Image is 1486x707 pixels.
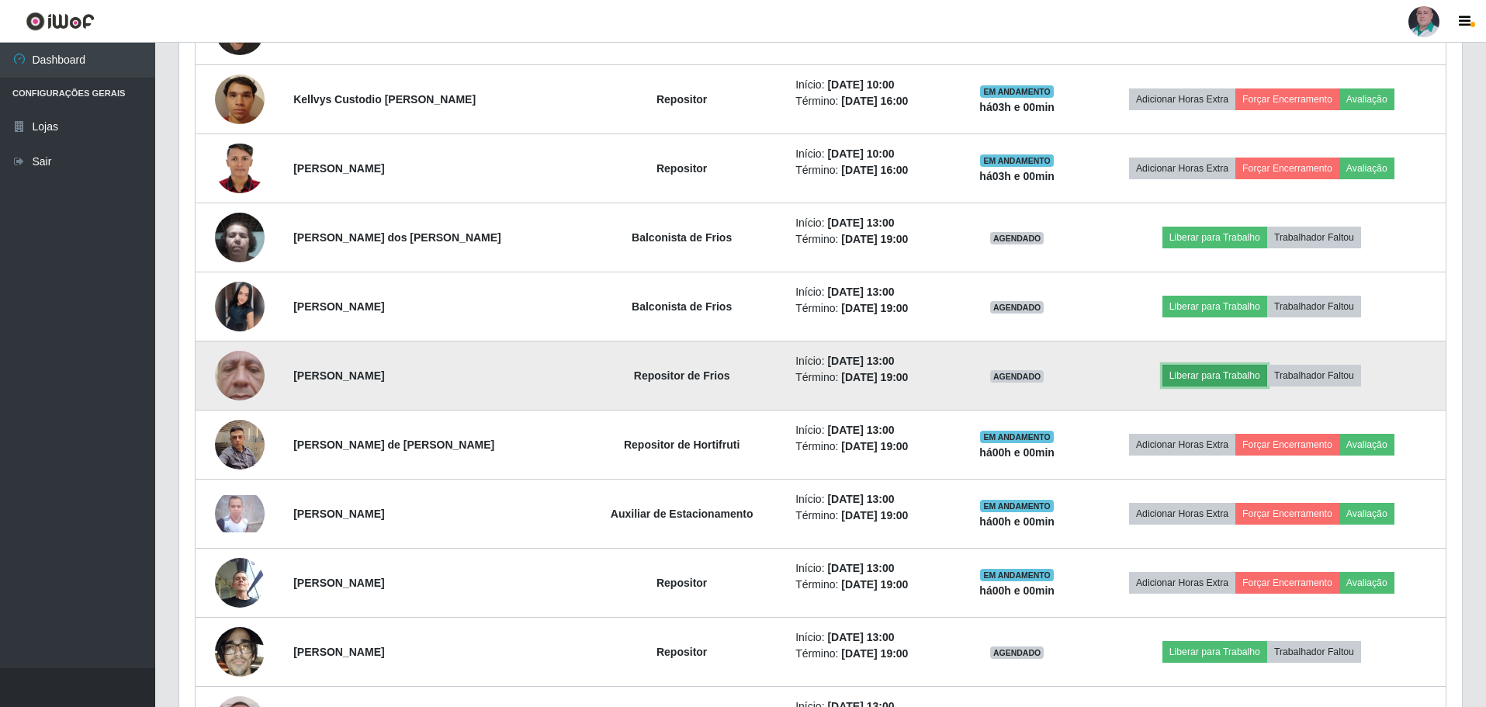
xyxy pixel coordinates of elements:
strong: Balconista de Frios [632,231,732,244]
strong: [PERSON_NAME] de [PERSON_NAME] [293,438,494,451]
span: AGENDADO [990,646,1044,659]
button: Liberar para Trabalho [1162,296,1267,317]
button: Trabalhador Faltou [1267,641,1361,663]
button: Adicionar Horas Extra [1129,434,1235,456]
img: 1747535956967.jpeg [215,133,265,203]
li: Início: [795,353,947,369]
time: [DATE] 16:00 [841,164,908,176]
time: [DATE] 13:00 [827,493,894,505]
strong: Kellvys Custodio [PERSON_NAME] [293,93,476,106]
strong: há 00 h e 00 min [979,515,1055,528]
li: Término: [795,369,947,386]
img: 1753238600136.jpeg [215,411,265,477]
button: Adicionar Horas Extra [1129,158,1235,179]
button: Forçar Encerramento [1235,503,1339,525]
strong: [PERSON_NAME] [293,646,384,658]
strong: Balconista de Frios [632,300,732,313]
span: AGENDADO [990,370,1044,383]
li: Início: [795,629,947,646]
time: [DATE] 10:00 [827,78,894,91]
img: CoreUI Logo [26,12,95,31]
strong: há 00 h e 00 min [979,584,1055,597]
li: Início: [795,77,947,93]
img: 1747494723003.jpeg [215,321,265,431]
strong: Repositor de Hortifruti [624,438,740,451]
img: 1736288178344.jpeg [215,549,265,615]
time: [DATE] 13:00 [827,631,894,643]
button: Avaliação [1339,503,1394,525]
img: 1753263682977.jpeg [215,66,265,132]
time: [DATE] 19:00 [841,578,908,591]
img: 1748926864127.jpeg [215,619,265,684]
strong: há 00 h e 00 min [979,446,1055,459]
span: EM ANDAMENTO [980,569,1054,581]
li: Término: [795,508,947,524]
span: EM ANDAMENTO [980,431,1054,443]
strong: há 03 h e 00 min [979,101,1055,113]
strong: Repositor [656,577,707,589]
time: [DATE] 19:00 [841,233,908,245]
time: [DATE] 13:00 [827,562,894,574]
strong: Auxiliar de Estacionamento [611,508,753,520]
button: Forçar Encerramento [1235,572,1339,594]
strong: Repositor [656,93,707,106]
time: [DATE] 19:00 [841,647,908,660]
time: [DATE] 13:00 [827,355,894,367]
button: Forçar Encerramento [1235,88,1339,110]
li: Término: [795,231,947,248]
strong: [PERSON_NAME] [293,508,384,520]
strong: há 03 h e 00 min [979,170,1055,182]
time: [DATE] 10:00 [827,147,894,160]
button: Avaliação [1339,572,1394,594]
button: Avaliação [1339,434,1394,456]
time: [DATE] 19:00 [841,440,908,452]
button: Avaliação [1339,88,1394,110]
li: Início: [795,284,947,300]
button: Adicionar Horas Extra [1129,503,1235,525]
time: [DATE] 19:00 [841,302,908,314]
button: Forçar Encerramento [1235,158,1339,179]
span: EM ANDAMENTO [980,500,1054,512]
li: Término: [795,93,947,109]
button: Forçar Encerramento [1235,434,1339,456]
button: Adicionar Horas Extra [1129,572,1235,594]
button: Liberar para Trabalho [1162,227,1267,248]
li: Início: [795,491,947,508]
span: AGENDADO [990,232,1044,244]
li: Início: [795,146,947,162]
strong: [PERSON_NAME] dos [PERSON_NAME] [293,231,501,244]
li: Início: [795,560,947,577]
li: Término: [795,300,947,317]
li: Término: [795,438,947,455]
img: 1747062532386.jpeg [215,495,265,532]
strong: [PERSON_NAME] [293,577,384,589]
strong: Repositor [656,646,707,658]
strong: [PERSON_NAME] [293,369,384,382]
span: EM ANDAMENTO [980,85,1054,98]
button: Trabalhador Faltou [1267,296,1361,317]
img: 1657575579568.jpeg [215,204,265,270]
time: [DATE] 16:00 [841,95,908,107]
li: Término: [795,646,947,662]
time: [DATE] 13:00 [827,286,894,298]
button: Liberar para Trabalho [1162,641,1267,663]
button: Liberar para Trabalho [1162,365,1267,386]
li: Término: [795,162,947,178]
button: Trabalhador Faltou [1267,365,1361,386]
time: [DATE] 19:00 [841,509,908,522]
button: Avaliação [1339,158,1394,179]
li: Início: [795,422,947,438]
img: 1749949731106.jpeg [215,282,265,331]
time: [DATE] 13:00 [827,424,894,436]
span: EM ANDAMENTO [980,154,1054,167]
strong: Repositor de Frios [634,369,730,382]
button: Trabalhador Faltou [1267,227,1361,248]
time: [DATE] 19:00 [841,371,908,383]
span: AGENDADO [990,301,1044,314]
strong: Repositor [656,162,707,175]
li: Término: [795,577,947,593]
strong: [PERSON_NAME] [293,300,384,313]
button: Adicionar Horas Extra [1129,88,1235,110]
strong: [PERSON_NAME] [293,162,384,175]
li: Início: [795,215,947,231]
